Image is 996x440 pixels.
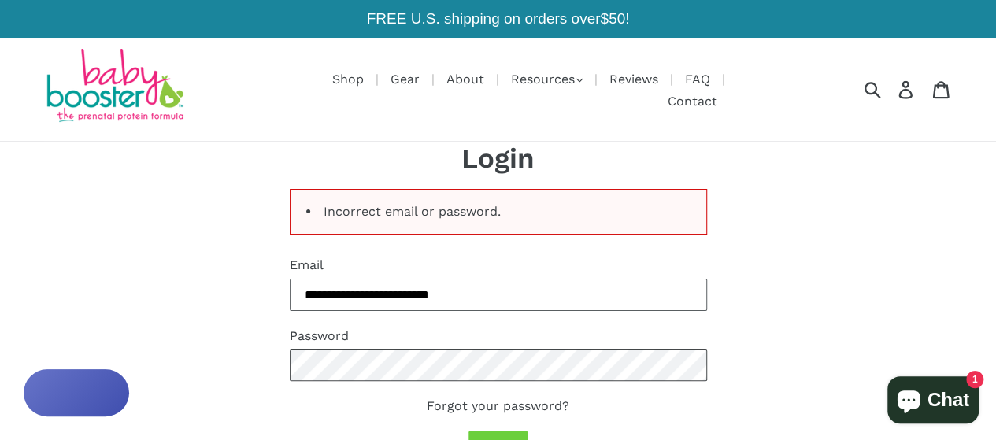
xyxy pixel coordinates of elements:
[43,49,185,125] img: Baby Booster Prenatal Protein Supplements
[660,91,725,111] a: Contact
[439,69,492,89] a: About
[383,69,428,89] a: Gear
[503,68,591,91] button: Resources
[290,256,707,275] label: Email
[609,10,625,27] span: 50
[290,327,707,346] label: Password
[600,10,609,27] span: $
[869,72,913,106] input: Search
[883,376,983,427] inbox-online-store-chat: Shopify online store chat
[677,69,718,89] a: FAQ
[24,369,129,416] button: Rewards
[602,69,666,89] a: Reviews
[324,69,372,89] a: Shop
[290,142,707,175] h1: Login
[427,398,569,413] a: Forgot your password?
[306,202,689,221] li: Incorrect email or password.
